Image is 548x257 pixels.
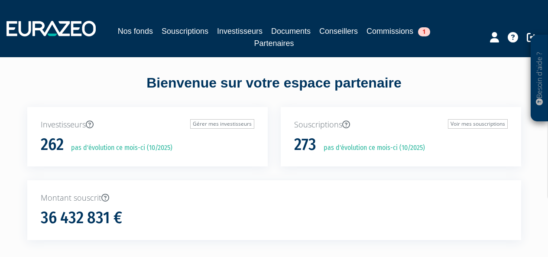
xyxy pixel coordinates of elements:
h1: 262 [41,136,64,154]
p: Montant souscrit [41,192,508,204]
p: pas d'évolution ce mois-ci (10/2025) [318,143,425,153]
h1: 273 [294,136,316,154]
p: pas d'évolution ce mois-ci (10/2025) [65,143,172,153]
p: Besoin d'aide ? [535,39,545,117]
p: Souscriptions [294,119,508,130]
a: Investisseurs [217,25,263,37]
a: Conseillers [319,25,358,37]
p: Investisseurs [41,119,254,130]
a: Commissions1 [366,25,430,37]
h1: 36 432 831 € [41,209,122,227]
div: Bienvenue sur votre espace partenaire [21,73,528,107]
span: 1 [418,27,430,36]
img: 1732889491-logotype_eurazeo_blanc_rvb.png [6,21,96,36]
a: Partenaires [254,37,294,49]
a: Voir mes souscriptions [448,119,508,129]
a: Documents [271,25,311,37]
a: Souscriptions [162,25,208,37]
a: Nos fonds [118,25,153,37]
a: Gérer mes investisseurs [190,119,254,129]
